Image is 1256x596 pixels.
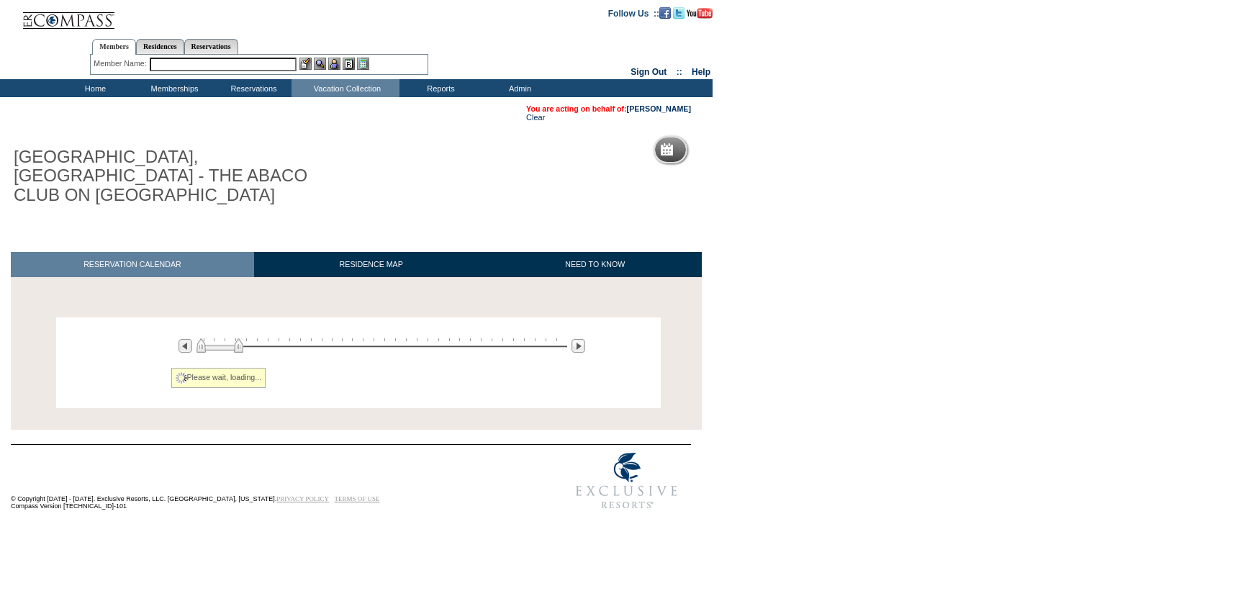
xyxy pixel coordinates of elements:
td: Home [54,79,133,97]
img: Impersonate [328,58,340,70]
div: Please wait, loading... [171,368,266,388]
a: Reservations [184,39,238,54]
img: Subscribe to our YouTube Channel [687,8,713,19]
a: RESIDENCE MAP [254,252,489,277]
a: Clear [526,113,545,122]
a: Help [692,67,710,77]
img: b_calculator.gif [357,58,369,70]
a: [PERSON_NAME] [627,104,691,113]
td: Reports [399,79,479,97]
td: © Copyright [DATE] - [DATE]. Exclusive Resorts, LLC. [GEOGRAPHIC_DATA], [US_STATE]. Compass Versi... [11,446,515,517]
img: Reservations [343,58,355,70]
a: Become our fan on Facebook [659,8,671,17]
a: Members [92,39,136,55]
img: b_edit.gif [299,58,312,70]
a: Residences [136,39,184,54]
td: Memberships [133,79,212,97]
a: Sign Out [631,67,667,77]
a: PRIVACY POLICY [276,495,329,502]
img: spinner2.gif [176,372,187,384]
span: :: [677,67,682,77]
a: RESERVATION CALENDAR [11,252,254,277]
img: Become our fan on Facebook [659,7,671,19]
img: Follow us on Twitter [673,7,685,19]
div: Member Name: [94,58,149,70]
img: Next [571,339,585,353]
td: Admin [479,79,558,97]
a: Subscribe to our YouTube Channel [687,8,713,17]
img: Previous [179,339,192,353]
a: NEED TO KNOW [488,252,702,277]
td: Reservations [212,79,292,97]
span: You are acting on behalf of: [526,104,691,113]
a: TERMS OF USE [335,495,380,502]
td: Follow Us :: [608,7,659,19]
h1: [GEOGRAPHIC_DATA], [GEOGRAPHIC_DATA] - THE ABACO CLUB ON [GEOGRAPHIC_DATA] [11,145,333,207]
img: View [314,58,326,70]
img: Exclusive Resorts [562,445,691,517]
a: Follow us on Twitter [673,8,685,17]
h5: Reservation Calendar [679,145,789,155]
td: Vacation Collection [292,79,399,97]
